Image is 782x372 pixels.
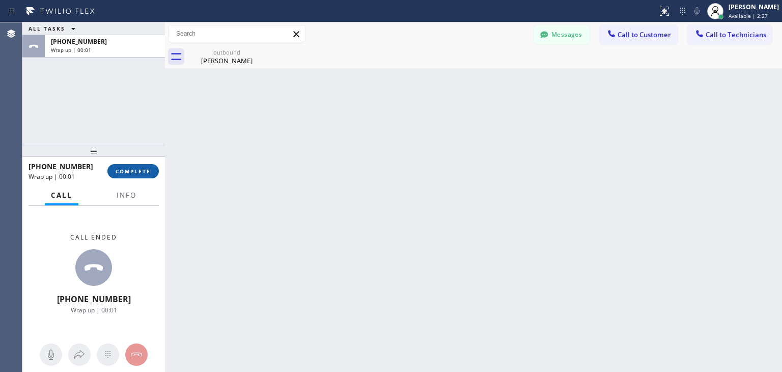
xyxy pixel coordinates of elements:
span: Wrap up | 00:01 [71,306,117,314]
span: Wrap up | 00:01 [51,46,91,54]
button: Call to Customer [600,25,678,44]
div: Jessica Bravo [188,45,265,68]
input: Search [169,25,305,42]
button: Messages [534,25,590,44]
button: Mute [40,343,62,366]
button: Info [110,185,143,205]
button: Hang up [125,343,148,366]
button: Open directory [68,343,91,366]
span: [PHONE_NUMBER] [57,294,131,305]
span: Info [117,191,136,200]
span: Call to Customer [618,30,671,39]
span: Call to Technicians [706,30,766,39]
button: COMPLETE [107,164,159,178]
div: outbound [188,48,265,56]
span: [PHONE_NUMBER] [29,162,93,171]
button: ALL TASKS [22,22,86,35]
span: [PHONE_NUMBER] [51,37,107,46]
button: Call [45,185,78,205]
span: Wrap up | 00:01 [29,172,75,181]
span: COMPLETE [116,168,151,175]
button: Open dialpad [97,343,119,366]
button: Call to Technicians [688,25,772,44]
div: [PERSON_NAME] [188,56,265,65]
span: Available | 2:27 [729,12,768,19]
button: Mute [690,4,704,18]
span: ALL TASKS [29,25,65,32]
span: Call [51,191,72,200]
div: [PERSON_NAME] [729,3,779,11]
span: Call ended [70,233,117,242]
